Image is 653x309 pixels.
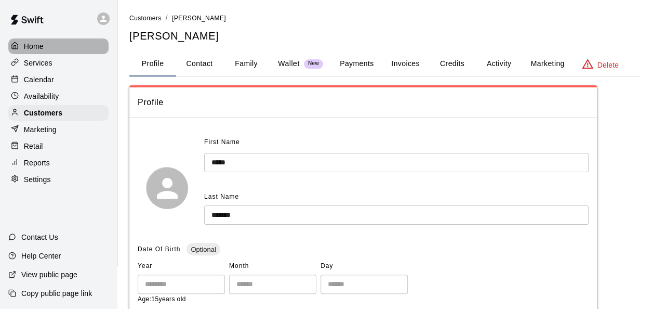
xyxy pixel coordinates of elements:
a: Customers [129,14,162,22]
button: Credits [429,51,475,76]
a: Marketing [8,122,109,137]
a: Home [8,38,109,54]
a: Services [8,55,109,71]
p: Wallet [278,58,300,69]
span: New [304,60,323,67]
p: View public page [21,269,77,280]
button: Contact [176,51,223,76]
span: Profile [138,96,589,109]
p: Settings [24,174,51,185]
span: Optional [186,246,220,253]
p: Services [24,58,52,68]
span: Age: 15 years old [138,295,186,303]
p: Marketing [24,124,57,135]
li: / [166,12,168,23]
a: Availability [8,88,109,104]
span: First Name [204,134,240,151]
span: [PERSON_NAME] [172,15,226,22]
p: Retail [24,141,43,151]
button: Invoices [382,51,429,76]
span: Year [138,258,225,275]
p: Delete [597,60,619,70]
span: Month [229,258,316,275]
p: Customers [24,108,62,118]
a: Retail [8,138,109,154]
a: Reports [8,155,109,171]
a: Customers [8,105,109,121]
a: Calendar [8,72,109,87]
div: basic tabs example [129,51,641,76]
p: Reports [24,158,50,168]
button: Payments [331,51,382,76]
span: Day [321,258,408,275]
p: Help Center [21,251,61,261]
button: Family [223,51,270,76]
p: Copy public page link [21,288,92,299]
p: Contact Us [21,232,58,242]
span: Last Name [204,193,239,200]
span: Customers [129,15,162,22]
h5: [PERSON_NAME] [129,29,641,43]
p: Calendar [24,74,54,85]
button: Profile [129,51,176,76]
button: Marketing [522,51,572,76]
nav: breadcrumb [129,12,641,24]
button: Activity [475,51,522,76]
a: Settings [8,172,109,187]
p: Home [24,41,44,51]
p: Availability [24,91,59,101]
span: Date Of Birth [138,246,180,253]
